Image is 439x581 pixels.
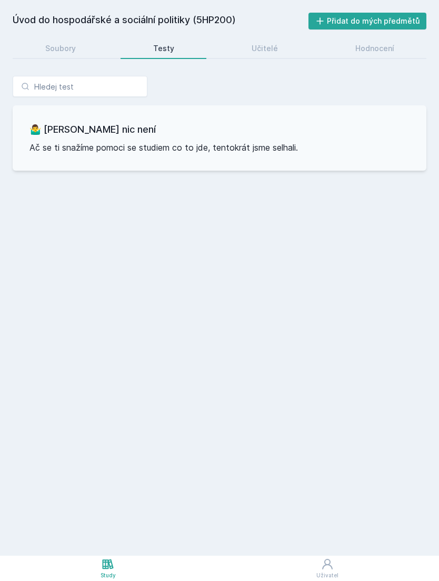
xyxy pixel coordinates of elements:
[29,122,410,137] h3: 🤷‍♂️ [PERSON_NAME] nic není
[13,38,108,59] a: Soubory
[101,572,116,579] div: Study
[13,76,147,97] input: Hledej test
[45,43,76,54] div: Soubory
[219,38,310,59] a: Učitelé
[323,38,426,59] a: Hodnocení
[29,141,410,154] p: Ač se ti snažíme pomoci se studiem co to jde, tentokrát jsme selhali.
[316,572,338,579] div: Uživatel
[355,43,394,54] div: Hodnocení
[308,13,427,29] button: Přidat do mých předmětů
[13,13,308,29] h2: Úvod do hospodářské a sociální politiky (5HP200)
[121,38,206,59] a: Testy
[252,43,278,54] div: Učitelé
[153,43,174,54] div: Testy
